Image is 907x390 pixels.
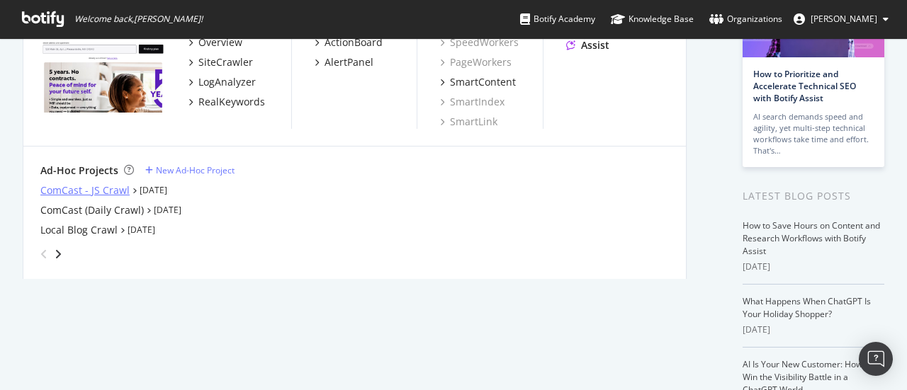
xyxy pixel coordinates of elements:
a: [DATE] [128,224,155,236]
div: ActionBoard [325,35,383,50]
a: SmartLink [440,115,497,129]
img: www.xfinity.com [40,13,166,113]
button: [PERSON_NAME] [782,8,900,30]
a: SiteCrawler [188,55,253,69]
a: Overview [188,35,242,50]
div: [DATE] [743,260,884,273]
a: PageWorkers [440,55,512,69]
a: How to Save Hours on Content and Research Workflows with Botify Assist [743,219,880,257]
div: Latest Blog Posts [743,188,884,204]
div: [DATE] [743,323,884,336]
a: New Ad-Hoc Project [145,164,235,176]
a: ComCast - JS Crawl [40,183,130,197]
div: LogAnalyzer [198,75,256,89]
a: Assist [566,38,609,52]
div: RealKeywords [198,95,265,109]
a: SmartIndex [440,95,505,109]
span: Welcome back, [PERSON_NAME] ! [74,13,203,25]
a: [DATE] [140,184,167,196]
div: Organizations [709,12,782,26]
a: How to Prioritize and Accelerate Technical SEO with Botify Assist [753,68,856,104]
a: SpeedWorkers [440,35,519,50]
a: What Happens When ChatGPT Is Your Holiday Shopper? [743,295,871,320]
a: LogAnalyzer [188,75,256,89]
a: SmartContent [440,75,516,89]
a: Local Blog Crawl [40,223,118,237]
div: New Ad-Hoc Project [156,164,235,176]
div: angle-left [35,243,53,265]
div: AlertPanel [325,55,373,69]
div: Botify Academy [520,12,595,26]
div: SmartContent [450,75,516,89]
div: Ad-Hoc Projects [40,164,118,178]
a: [DATE] [154,204,181,216]
div: Open Intercom Messenger [859,342,893,376]
div: SiteCrawler [198,55,253,69]
div: Knowledge Base [611,12,694,26]
div: Assist [581,38,609,52]
div: angle-right [53,247,63,261]
a: AlertPanel [315,55,373,69]
div: AI search demands speed and agility, yet multi-step technical workflows take time and effort. Tha... [753,111,874,156]
div: Overview [198,35,242,50]
a: ActionBoard [315,35,383,50]
span: Eric Regan [811,13,877,25]
a: ComCast (Daily Crawl) [40,203,144,217]
a: RealKeywords [188,95,265,109]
